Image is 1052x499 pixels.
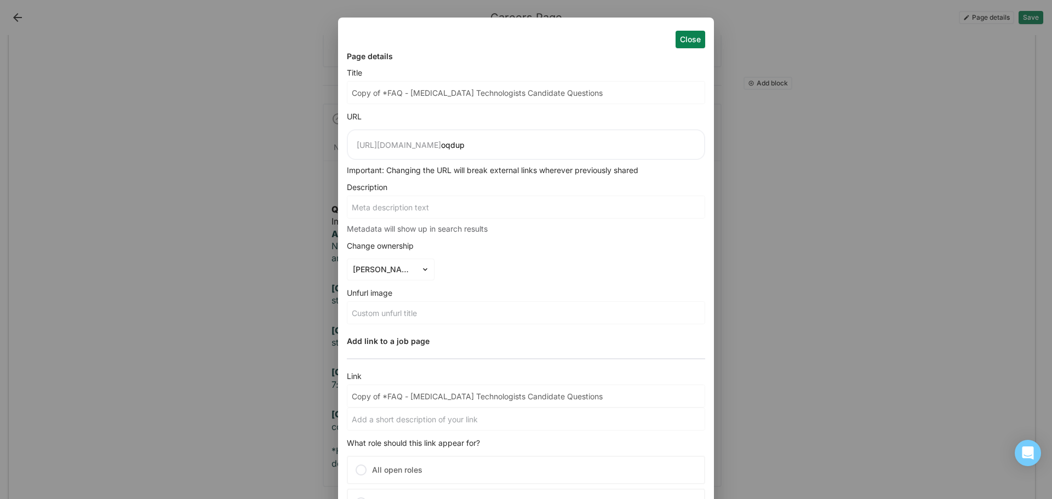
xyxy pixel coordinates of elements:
[353,265,415,274] div: [PERSON_NAME][EMAIL_ADDRESS][PERSON_NAME][DOMAIN_NAME]
[347,104,705,125] div: URL
[347,82,705,104] input: Add page title
[347,233,705,254] div: Change ownership
[357,140,441,150] div: [URL][DOMAIN_NAME]
[347,219,705,233] div: Metadata will show up in search results
[347,280,705,301] div: Unfurl image
[347,160,705,175] div: Important: Changing the URL will break external links wherever previously shared
[347,337,430,345] div: Add link to a job page
[347,408,705,430] input: Add a short description of your link
[1015,440,1041,466] div: Open Intercom Messenger
[347,175,705,196] div: Description
[347,385,705,407] input: Add a title of your link
[676,31,705,48] button: Close
[347,364,705,385] div: Link
[347,196,705,218] input: Meta description text
[347,302,705,324] input: Custom unfurl title
[347,456,705,484] label: All open roles
[347,431,705,451] div: What role should this link appear for?
[347,60,705,81] div: Title
[347,53,705,60] div: Page details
